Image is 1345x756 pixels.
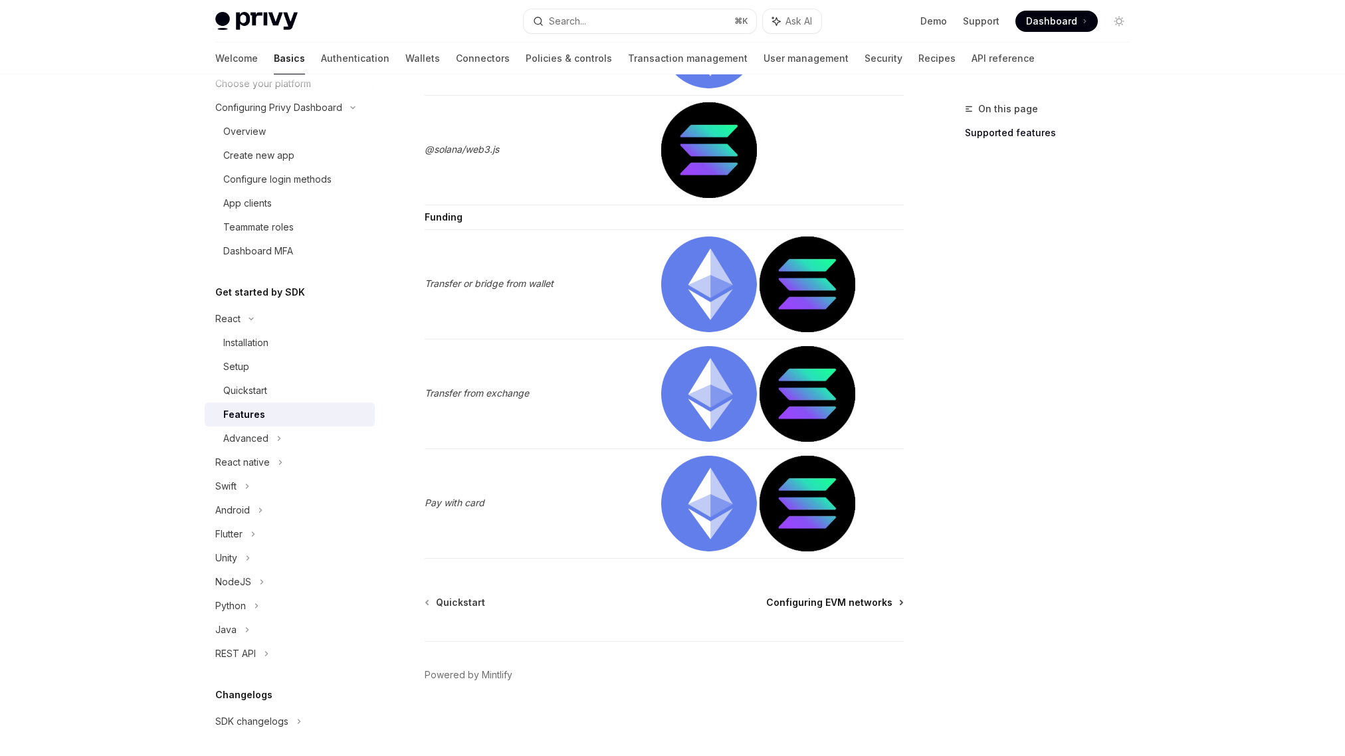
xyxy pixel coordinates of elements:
[205,239,375,263] a: Dashboard MFA
[274,43,305,74] a: Basics
[215,622,237,638] div: Java
[456,43,510,74] a: Connectors
[215,12,298,31] img: light logo
[963,15,999,28] a: Support
[223,335,268,351] div: Installation
[425,387,529,399] em: Transfer from exchange
[215,713,288,729] div: SDK changelogs
[972,43,1035,74] a: API reference
[760,456,855,551] img: solana.png
[426,596,485,609] a: Quickstart
[1026,15,1077,28] span: Dashboard
[215,598,246,614] div: Python
[223,359,249,375] div: Setup
[215,454,270,470] div: React native
[524,9,756,33] button: Search...⌘K
[734,16,748,27] span: ⌘ K
[760,346,855,442] img: solana.png
[205,355,375,379] a: Setup
[205,215,375,239] a: Teammate roles
[661,456,757,551] img: ethereum.png
[766,596,892,609] span: Configuring EVM networks
[215,284,305,300] h5: Get started by SDK
[436,596,485,609] span: Quickstart
[205,143,375,167] a: Create new app
[215,311,241,327] div: React
[865,43,902,74] a: Security
[215,100,342,116] div: Configuring Privy Dashboard
[425,497,484,508] em: Pay with card
[223,383,267,399] div: Quickstart
[223,171,332,187] div: Configure login methods
[223,430,268,446] div: Advanced
[215,646,256,662] div: REST API
[205,403,375,426] a: Features
[223,124,266,140] div: Overview
[661,102,757,198] img: solana.png
[205,120,375,143] a: Overview
[215,43,258,74] a: Welcome
[205,331,375,355] a: Installation
[1108,11,1130,32] button: Toggle dark mode
[1015,11,1098,32] a: Dashboard
[661,236,757,332] img: ethereum.png
[205,191,375,215] a: App clients
[321,43,389,74] a: Authentication
[763,9,821,33] button: Ask AI
[425,278,554,289] em: Transfer or bridge from wallet
[978,101,1038,117] span: On this page
[215,687,272,703] h5: Changelogs
[425,211,463,223] strong: Funding
[223,195,272,211] div: App clients
[425,143,499,155] em: @solana/web3.js
[205,379,375,403] a: Quickstart
[526,43,612,74] a: Policies & controls
[918,43,956,74] a: Recipes
[223,219,294,235] div: Teammate roles
[965,122,1140,143] a: Supported features
[760,236,855,332] img: solana.png
[215,502,250,518] div: Android
[785,15,812,28] span: Ask AI
[628,43,748,74] a: Transaction management
[215,574,251,590] div: NodeJS
[205,167,375,191] a: Configure login methods
[549,13,586,29] div: Search...
[425,668,512,682] a: Powered by Mintlify
[223,147,294,163] div: Create new app
[215,550,237,566] div: Unity
[223,243,293,259] div: Dashboard MFA
[405,43,440,74] a: Wallets
[215,526,243,542] div: Flutter
[215,478,237,494] div: Swift
[661,346,757,442] img: ethereum.png
[766,596,902,609] a: Configuring EVM networks
[764,43,849,74] a: User management
[223,407,265,423] div: Features
[920,15,947,28] a: Demo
